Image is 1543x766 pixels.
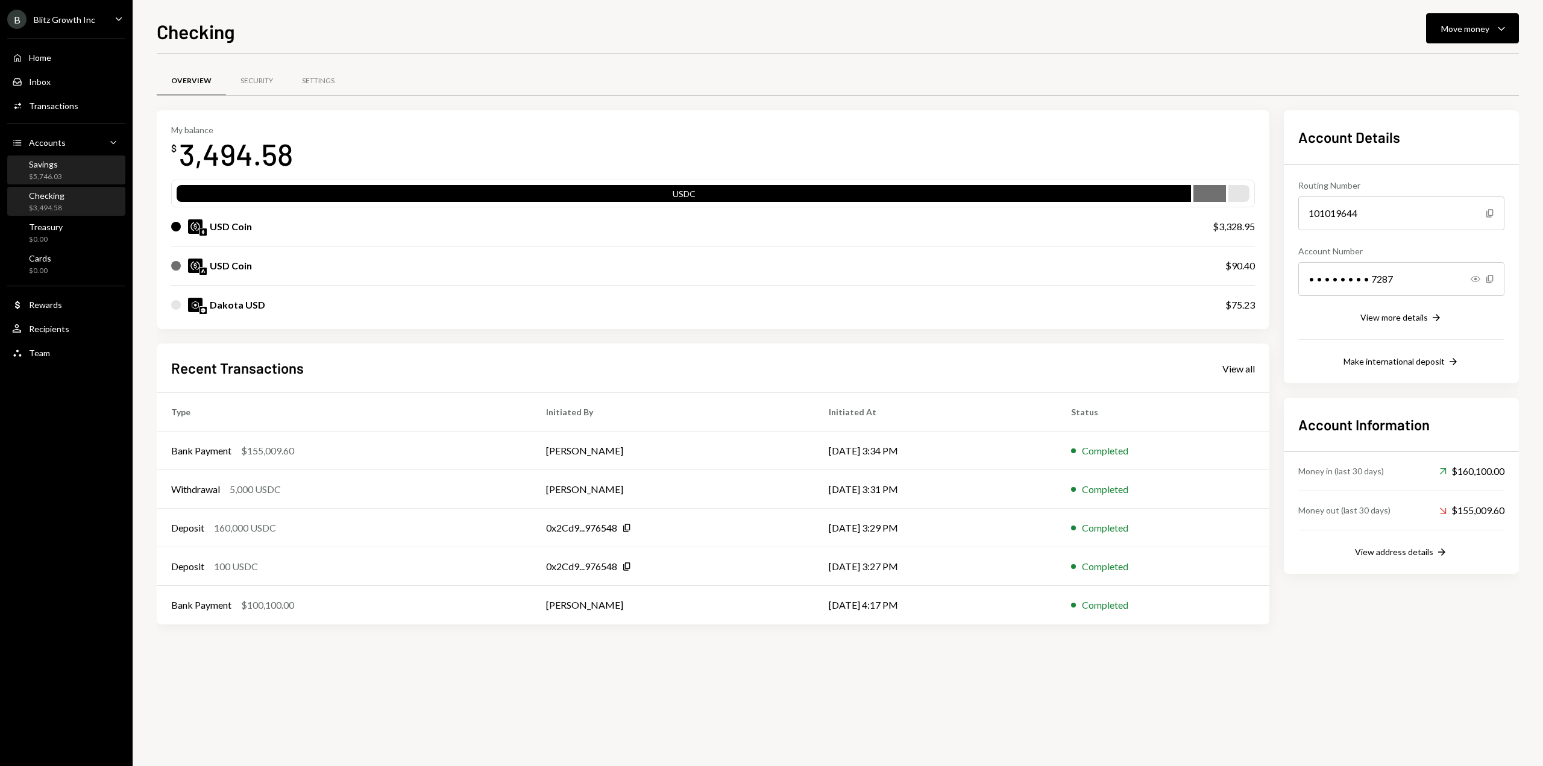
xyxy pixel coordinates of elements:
div: Transactions [29,101,78,111]
div: Savings [29,159,62,169]
div: Security [240,76,273,86]
a: Treasury$0.00 [7,218,125,247]
div: USD Coin [210,259,252,273]
button: Make international deposit [1343,356,1459,369]
div: Overview [171,76,212,86]
div: $0.00 [29,234,63,245]
a: Inbox [7,71,125,92]
div: Dakota USD [210,298,265,312]
div: 3,494.58 [179,135,293,173]
th: Type [157,393,532,432]
td: [PERSON_NAME] [532,470,814,509]
div: $3,328.95 [1213,219,1255,234]
div: Routing Number [1298,179,1504,192]
div: Rewards [29,300,62,310]
div: $155,009.60 [241,444,294,458]
a: Overview [157,66,226,96]
div: Home [29,52,51,63]
div: $90.40 [1225,259,1255,273]
div: 101019644 [1298,196,1504,230]
img: USDC [188,259,203,273]
div: Team [29,348,50,358]
div: Money in (last 30 days) [1298,465,1384,477]
a: Cards$0.00 [7,250,125,278]
div: • • • • • • • • 7287 [1298,262,1504,296]
div: Completed [1082,559,1128,574]
h2: Recent Transactions [171,358,304,378]
div: Completed [1082,521,1128,535]
div: Checking [29,190,64,201]
div: Cards [29,253,51,263]
div: $0.00 [29,266,51,276]
div: Settings [302,76,335,86]
img: DKUSD [188,298,203,312]
button: View address details [1355,546,1448,559]
img: USDC [188,219,203,234]
div: Move money [1441,22,1489,35]
div: Make international deposit [1343,356,1445,366]
div: $155,009.60 [1439,503,1504,518]
div: Completed [1082,482,1128,497]
div: 100 USDC [214,559,258,574]
div: $ [171,142,177,154]
div: Deposit [171,559,204,574]
a: Transactions [7,95,125,116]
a: Team [7,342,125,363]
div: $75.23 [1225,298,1255,312]
a: Accounts [7,131,125,153]
div: View more details [1360,312,1428,322]
a: Settings [288,66,349,96]
a: Home [7,46,125,68]
button: Move money [1426,13,1519,43]
a: Savings$5,746.03 [7,155,125,184]
div: 0x2Cd9...976548 [546,559,617,574]
div: Money out (last 30 days) [1298,504,1391,516]
div: Bank Payment [171,444,231,458]
div: Bank Payment [171,598,231,612]
div: View all [1222,363,1255,375]
div: Inbox [29,77,51,87]
a: View all [1222,362,1255,375]
div: View address details [1355,547,1433,557]
div: Blitz Growth Inc [34,14,95,25]
div: Accounts [29,137,66,148]
img: avalanche-mainnet [200,268,207,275]
th: Initiated At [814,393,1057,432]
div: Recipients [29,324,69,334]
div: $160,100.00 [1439,464,1504,479]
a: Recipients [7,318,125,339]
div: Account Number [1298,245,1504,257]
img: ethereum-mainnet [200,228,207,236]
div: 160,000 USDC [214,521,276,535]
div: 0x2Cd9...976548 [546,521,617,535]
a: Checking$3,494.58 [7,187,125,216]
h1: Checking [157,19,235,43]
button: View more details [1360,312,1442,325]
div: $3,494.58 [29,203,64,213]
th: Initiated By [532,393,814,432]
div: Withdrawal [171,482,220,497]
div: 5,000 USDC [230,482,281,497]
div: B [7,10,27,29]
div: Completed [1082,444,1128,458]
td: [DATE] 3:34 PM [814,432,1057,470]
td: [DATE] 4:17 PM [814,586,1057,624]
div: My balance [171,125,293,135]
a: Security [226,66,288,96]
h2: Account Information [1298,415,1504,435]
img: base-mainnet [200,307,207,314]
a: Rewards [7,294,125,315]
td: [DATE] 3:31 PM [814,470,1057,509]
div: $5,746.03 [29,172,62,182]
div: Treasury [29,222,63,232]
div: Deposit [171,521,204,535]
td: [DATE] 3:29 PM [814,509,1057,547]
td: [PERSON_NAME] [532,432,814,470]
div: Completed [1082,598,1128,612]
td: [PERSON_NAME] [532,586,814,624]
h2: Account Details [1298,127,1504,147]
td: [DATE] 3:27 PM [814,547,1057,586]
div: USD Coin [210,219,252,234]
th: Status [1057,393,1269,432]
div: $100,100.00 [241,598,294,612]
